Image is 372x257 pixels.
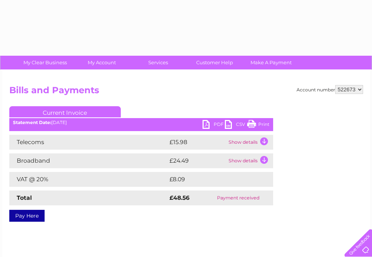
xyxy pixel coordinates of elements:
[225,120,247,131] a: CSV
[169,194,190,201] strong: £48.56
[9,85,363,99] h2: Bills and Payments
[13,120,51,125] b: Statement Date:
[203,191,273,205] td: Payment received
[168,172,256,187] td: £8.09
[71,56,132,69] a: My Account
[14,56,76,69] a: My Clear Business
[168,153,227,168] td: £24.49
[9,210,45,222] a: Pay Here
[203,120,225,131] a: PDF
[168,135,227,150] td: £15.98
[240,56,302,69] a: Make A Payment
[247,120,269,131] a: Print
[227,153,273,168] td: Show details
[297,85,363,94] div: Account number
[9,153,168,168] td: Broadband
[9,172,168,187] td: VAT @ 20%
[9,106,121,117] a: Current Invoice
[184,56,245,69] a: Customer Help
[227,135,273,150] td: Show details
[9,120,273,125] div: [DATE]
[127,56,189,69] a: Services
[9,135,168,150] td: Telecoms
[17,194,32,201] strong: Total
